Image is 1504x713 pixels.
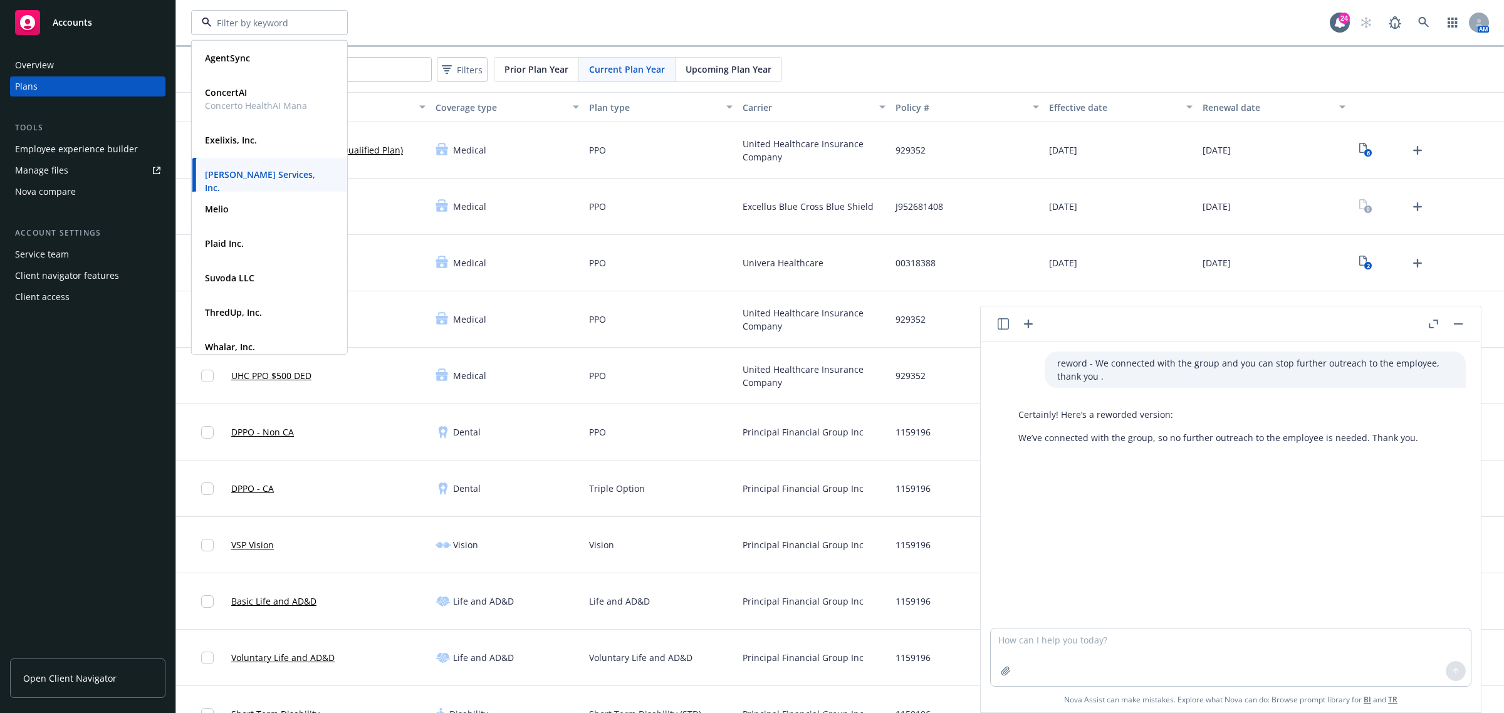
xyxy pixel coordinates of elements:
[1366,149,1369,157] text: 6
[231,425,294,439] a: DPPO - Non CA
[589,482,645,495] span: Triple Option
[686,63,771,76] span: Upcoming Plan Year
[1407,140,1428,160] a: Upload Plan Documents
[1049,143,1077,157] span: [DATE]
[589,369,606,382] span: PPO
[1203,256,1231,269] span: [DATE]
[15,160,68,180] div: Manage files
[896,482,931,495] span: 1159196
[15,55,54,75] div: Overview
[15,139,138,159] div: Employee experience builder
[1044,92,1198,122] button: Effective date
[10,139,165,159] a: Employee experience builder
[10,76,165,96] a: Plans
[231,595,316,608] a: Basic Life and AD&D
[589,63,665,76] span: Current Plan Year
[589,538,614,551] span: Vision
[10,182,165,202] a: Nova compare
[589,101,719,114] div: Plan type
[436,101,565,114] div: Coverage type
[205,203,229,215] strong: Melio
[743,137,886,164] span: United Healthcare Insurance Company
[205,341,255,353] strong: Whalar, Inc.
[453,369,486,382] span: Medical
[15,287,70,307] div: Client access
[1198,92,1351,122] button: Renewal date
[15,244,69,264] div: Service team
[896,313,926,326] span: 929352
[896,595,931,608] span: 1159196
[743,306,886,333] span: United Healthcare Insurance Company
[896,651,931,664] span: 1159196
[1057,356,1453,383] p: reword - We connected with the group and you can stop further outreach to the employee, thank you .
[890,92,1044,122] button: Policy #
[896,200,943,213] span: J952681408
[589,651,692,664] span: Voluntary Life and AD&D
[23,672,117,685] span: Open Client Navigator
[201,539,214,551] input: Toggle Row Selected
[453,143,486,157] span: Medical
[10,5,165,40] a: Accounts
[15,76,38,96] div: Plans
[231,651,335,664] a: Voluntary Life and AD&D
[15,266,119,286] div: Client navigator features
[1049,101,1179,114] div: Effective date
[584,92,738,122] button: Plan type
[1049,200,1077,213] span: [DATE]
[1203,143,1231,157] span: [DATE]
[453,425,481,439] span: Dental
[1388,694,1397,705] a: TR
[1018,408,1418,421] p: Certainly! Here’s a reworded version:
[205,52,250,64] strong: AgentSync
[1407,197,1428,217] a: Upload Plan Documents
[10,227,165,239] div: Account settings
[205,99,307,112] span: Concerto HealthAI Mana
[231,482,274,495] a: DPPO - CA
[10,287,165,307] a: Client access
[1440,10,1465,35] a: Switch app
[453,313,486,326] span: Medical
[1049,256,1077,269] span: [DATE]
[15,182,76,202] div: Nova compare
[896,538,931,551] span: 1159196
[743,651,864,664] span: Principal Financial Group Inc
[201,426,214,439] input: Toggle Row Selected
[589,143,606,157] span: PPO
[589,595,650,608] span: Life and AD&D
[1355,140,1376,160] a: View Plan Documents
[743,256,823,269] span: Univera Healthcare
[53,18,92,28] span: Accounts
[10,55,165,75] a: Overview
[743,101,872,114] div: Carrier
[201,482,214,495] input: Toggle Row Selected
[201,595,214,608] input: Toggle Row Selected
[212,16,322,29] input: Filter by keyword
[896,256,936,269] span: 00318388
[1203,200,1231,213] span: [DATE]
[453,482,481,495] span: Dental
[743,425,864,439] span: Principal Financial Group Inc
[231,369,311,382] a: UHC PPO $500 DED
[10,244,165,264] a: Service team
[1407,253,1428,273] a: Upload Plan Documents
[453,538,478,551] span: Vision
[453,200,486,213] span: Medical
[439,61,485,79] span: Filters
[1355,253,1376,273] a: View Plan Documents
[205,134,257,146] strong: Exelixis, Inc.
[1018,431,1418,444] p: We’ve connected with the group, so no further outreach to the employee is needed. Thank you.
[743,363,886,389] span: United Healthcare Insurance Company
[453,651,514,664] span: Life and AD&D
[743,200,874,213] span: Excellus Blue Cross Blue Shield
[205,86,247,98] strong: ConcertAI
[453,256,486,269] span: Medical
[201,652,214,664] input: Toggle Row Selected
[589,200,606,213] span: PPO
[743,595,864,608] span: Principal Financial Group Inc
[896,425,931,439] span: 1159196
[589,256,606,269] span: PPO
[1364,694,1371,705] a: BI
[504,63,568,76] span: Prior Plan Year
[896,101,1025,114] div: Policy #
[453,595,514,608] span: Life and AD&D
